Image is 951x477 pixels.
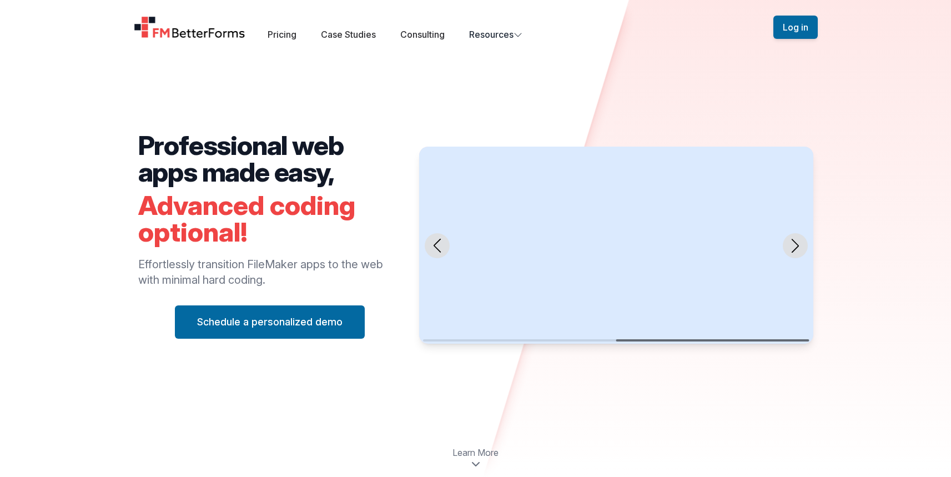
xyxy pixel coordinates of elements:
[400,29,445,40] a: Consulting
[268,29,296,40] a: Pricing
[138,257,402,288] p: Effortlessly transition FileMaker apps to the web with minimal hard coding.
[452,446,499,459] span: Learn More
[419,147,813,344] swiper-slide: 2 / 2
[138,192,402,245] h2: Advanced coding optional!
[175,305,365,339] button: Schedule a personalized demo
[134,16,246,38] a: Home
[120,13,831,41] nav: Global
[773,16,818,39] button: Log in
[138,132,402,185] h2: Professional web apps made easy,
[469,28,522,41] button: Resources
[321,29,376,40] a: Case Studies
